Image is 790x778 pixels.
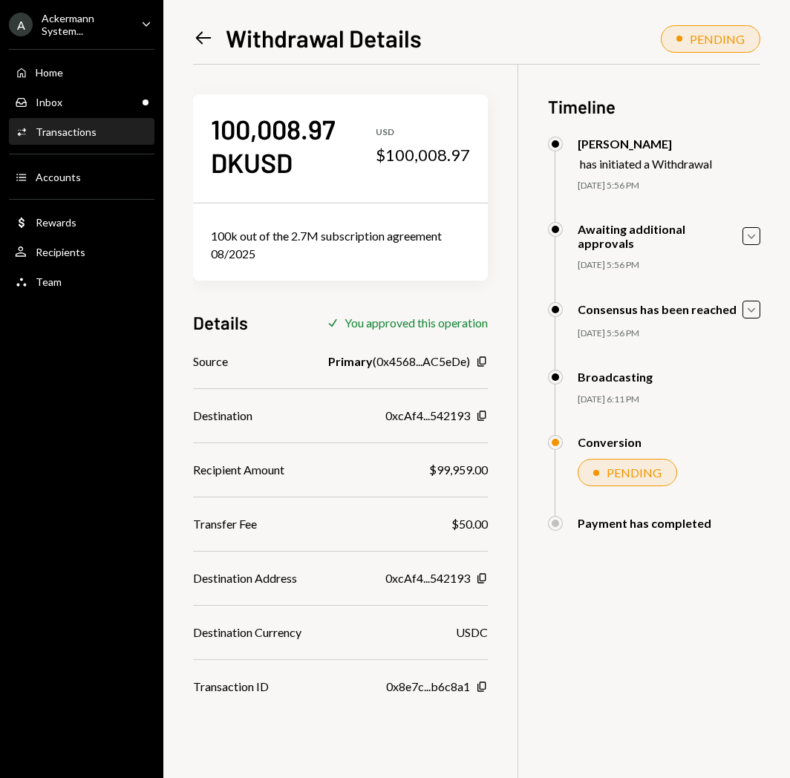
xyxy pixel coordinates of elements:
div: [DATE] 5:56 PM [578,327,760,340]
a: Home [9,59,154,85]
div: Destination Address [193,569,297,587]
div: You approved this operation [345,316,488,330]
div: 100,008.97 DKUSD [211,112,376,179]
div: ( 0x4568...AC5eDe ) [328,353,470,370]
a: Accounts [9,163,154,190]
div: Broadcasting [578,370,653,384]
div: has initiated a Withdrawal [580,157,712,171]
div: Recipient Amount [193,461,284,479]
div: Conversion [578,435,642,449]
div: Awaiting additional approvals [578,222,742,250]
div: Source [193,353,228,370]
b: Primary [328,353,373,370]
div: Home [36,66,63,79]
div: [DATE] 6:11 PM [578,393,760,406]
a: Inbox [9,88,154,115]
div: $100,008.97 [376,145,470,166]
div: Transactions [36,125,97,138]
div: USDC [456,624,488,641]
div: 0xcAf4...542193 [385,407,470,425]
div: Transfer Fee [193,515,257,533]
div: Destination [193,407,252,425]
div: [DATE] 5:56 PM [578,180,760,192]
div: 0x8e7c...b6c8a1 [386,678,470,696]
div: [PERSON_NAME] [578,137,712,151]
div: Consensus has been reached [578,302,737,316]
a: Rewards [9,209,154,235]
h1: Withdrawal Details [226,23,422,53]
div: PENDING [607,465,662,480]
div: Inbox [36,96,62,108]
a: Transactions [9,118,154,145]
div: Team [36,275,62,288]
div: Transaction ID [193,678,269,696]
div: PENDING [690,32,745,46]
div: Ackermann System... [42,12,129,37]
div: Destination Currency [193,624,301,641]
div: USD [376,126,470,139]
div: Accounts [36,171,81,183]
div: $50.00 [451,515,488,533]
div: 100k out of the 2.7M subscription agreement 08/2025 [211,227,470,263]
div: Payment has completed [578,516,711,530]
a: Team [9,268,154,295]
div: Rewards [36,216,76,229]
div: 0xcAf4...542193 [385,569,470,587]
div: $99,959.00 [429,461,488,479]
div: Recipients [36,246,85,258]
h3: Details [193,310,248,335]
h3: Timeline [548,94,760,119]
div: A [9,13,33,36]
div: [DATE] 5:56 PM [578,259,760,272]
a: Recipients [9,238,154,265]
